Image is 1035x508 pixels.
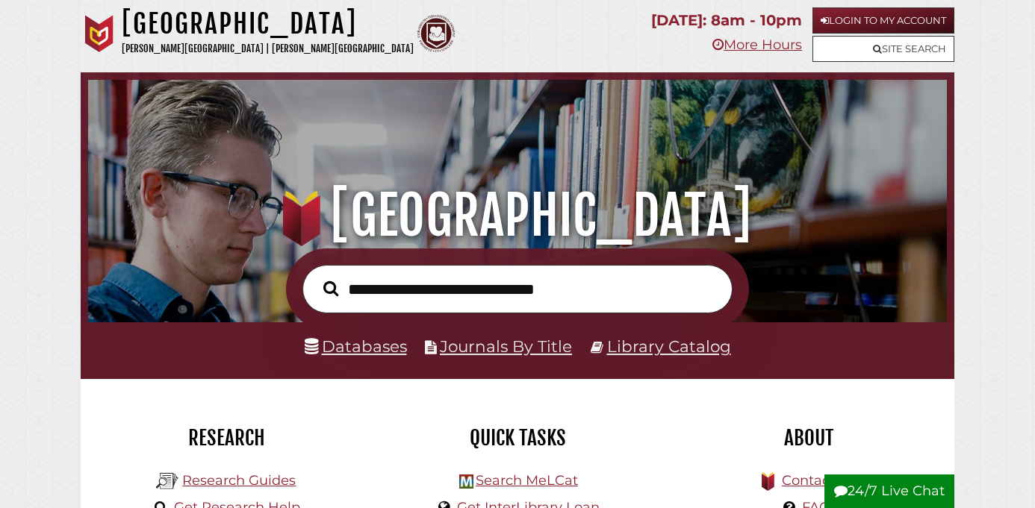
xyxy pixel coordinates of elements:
a: Search MeLCat [476,472,578,489]
p: [DATE]: 8am - 10pm [651,7,802,34]
h1: [GEOGRAPHIC_DATA] [122,7,414,40]
a: Login to My Account [812,7,954,34]
p: [PERSON_NAME][GEOGRAPHIC_DATA] | [PERSON_NAME][GEOGRAPHIC_DATA] [122,40,414,57]
button: Search [316,277,346,301]
a: Databases [305,336,407,356]
a: Library Catalog [607,336,731,356]
img: Hekman Library Logo [156,470,178,492]
a: Contact Us [782,472,856,489]
a: Research Guides [182,472,296,489]
h2: About [674,425,943,451]
h1: [GEOGRAPHIC_DATA] [104,183,931,248]
h2: Quick Tasks [383,425,652,451]
img: Calvin University [81,15,118,52]
i: Search [323,280,339,296]
a: Journals By Title [440,336,572,356]
h2: Research [92,425,361,451]
img: Hekman Library Logo [459,474,473,489]
a: More Hours [712,37,802,53]
a: Site Search [812,36,954,62]
img: Calvin Theological Seminary [417,15,455,52]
